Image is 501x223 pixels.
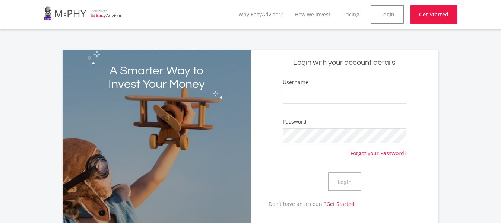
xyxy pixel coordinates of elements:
[371,5,404,24] a: Login
[283,118,307,125] label: Password
[326,200,355,207] a: Get Started
[256,58,433,68] h5: Login with your account details
[100,64,213,91] h2: A Smarter Way to Invest Your Money
[351,143,406,157] a: Forgot your Password?
[410,5,457,24] a: Get Started
[328,172,361,191] button: Login
[283,79,308,86] label: Username
[251,200,355,208] p: Don't have an account?
[295,11,330,18] a: How we invest
[342,11,359,18] a: Pricing
[238,11,283,18] a: Why EasyAdvisor?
